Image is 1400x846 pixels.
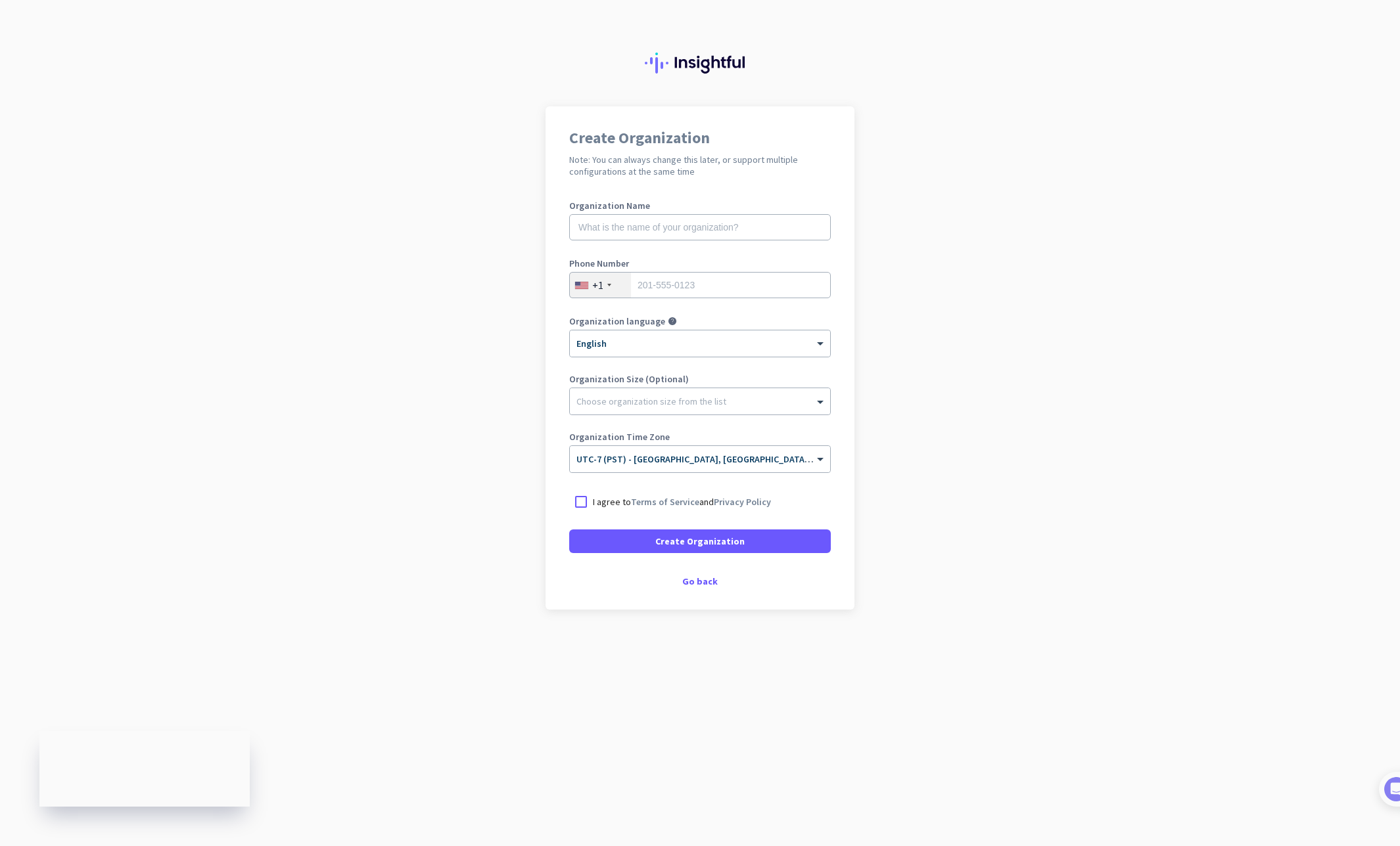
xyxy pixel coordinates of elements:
[569,577,831,586] div: Go back
[714,496,771,508] a: Privacy Policy
[631,496,699,508] a: Terms of Service
[569,201,831,210] label: Organization Name
[569,259,831,268] label: Phone Number
[569,432,831,441] label: Organization Time Zone
[569,154,831,177] h2: Note: You can always change this later, or support multiple configurations at the same time
[655,535,745,548] span: Create Organization
[668,317,677,326] i: help
[645,53,755,74] img: Insightful
[569,130,831,146] h1: Create Organization
[569,317,665,326] label: Organization language
[569,272,831,298] input: 201-555-0123
[39,731,250,807] iframe: Insightful Status
[592,278,603,292] div: +1
[569,214,831,240] input: What is the name of your organization?
[569,529,831,553] button: Create Organization
[593,495,771,508] p: I agree to and
[569,374,831,384] label: Organization Size (Optional)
